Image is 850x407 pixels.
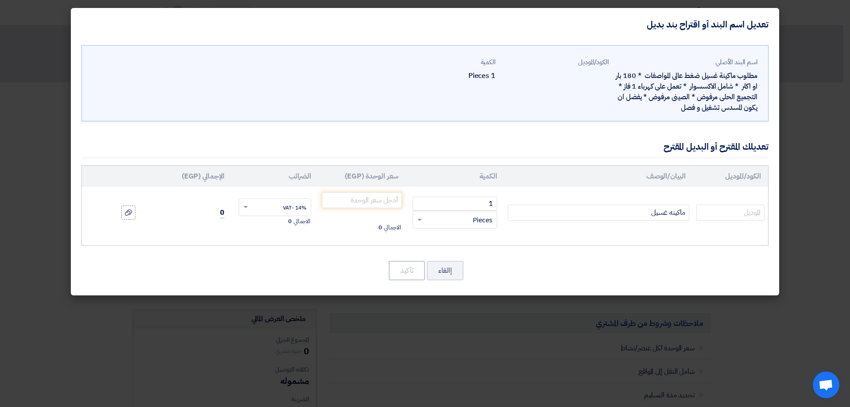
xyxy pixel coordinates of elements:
[406,166,504,187] th: الكمية
[813,372,839,398] div: دردشة مفتوحة
[322,192,402,208] input: أدخل سعر الوحدة
[318,166,406,187] th: سعر الوحدة (EGP)
[389,70,495,81] div: 1 Pieces
[616,70,757,113] div: مطلوب ماكينة غسيل ضغط عالى المواصفات * 180 بار او اكثر * شامل الاكسسوار * تعمل على كهرباء 1 فاز *...
[696,205,765,221] input: الموديل
[389,261,425,280] button: تأكيد
[504,166,693,187] th: البيان/الوصف
[693,166,768,187] th: الكود/الموديل
[232,166,319,187] th: الضرائب
[616,57,757,67] div: اسم البند الأصلي
[508,205,689,221] input: Add Item Description
[220,207,224,218] span: 0
[379,223,382,232] span: 0
[502,57,609,67] div: الكود/الموديل
[294,217,310,226] span: الاجمالي
[473,215,492,225] span: Pieces
[427,261,464,280] button: إالغاء
[647,19,769,30] h4: تعديل اسم البند أو اقتراح بند بديل
[288,217,292,226] span: 0
[239,198,312,216] ng-select: VAT
[413,197,497,211] input: RFQ_STEP1.ITEMS.2.AMOUNT_TITLE
[151,166,231,187] th: الإجمالي (EGP)
[384,223,401,232] span: الاجمالي
[664,140,769,153] div: تعديلك المقترح أو البديل المقترح
[389,57,495,67] div: الكمية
